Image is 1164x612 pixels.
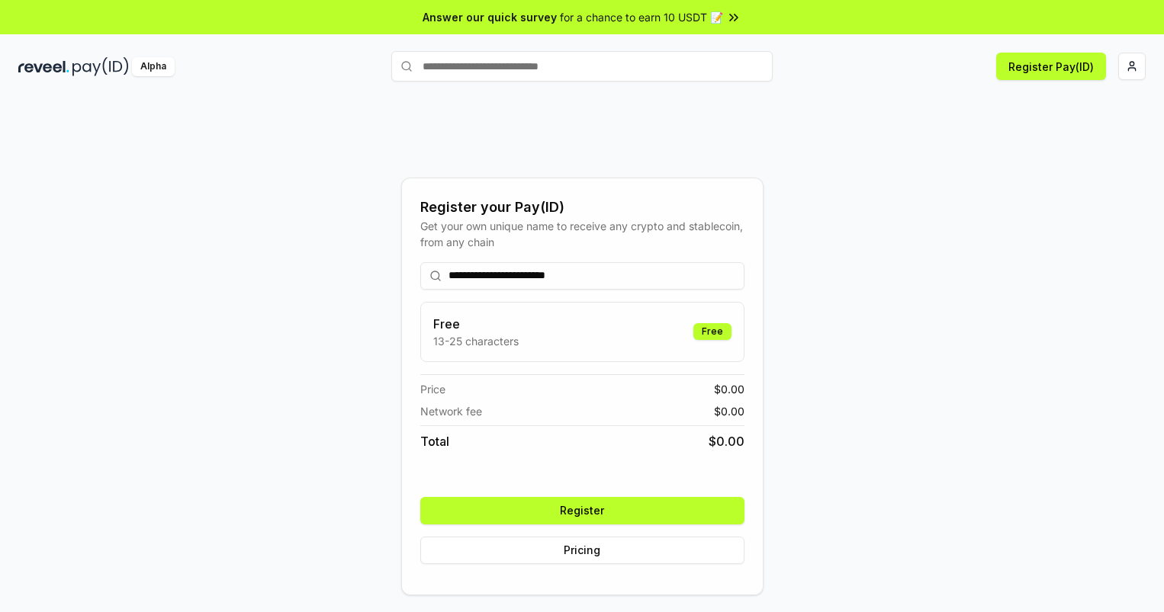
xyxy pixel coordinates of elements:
[420,381,445,397] span: Price
[714,381,744,397] span: $ 0.00
[420,197,744,218] div: Register your Pay(ID)
[72,57,129,76] img: pay_id
[420,218,744,250] div: Get your own unique name to receive any crypto and stablecoin, from any chain
[693,323,732,340] div: Free
[420,432,449,450] span: Total
[996,53,1106,80] button: Register Pay(ID)
[433,315,519,333] h3: Free
[560,9,723,25] span: for a chance to earn 10 USDT 📝
[132,57,175,76] div: Alpha
[709,432,744,450] span: $ 0.00
[714,403,744,419] span: $ 0.00
[18,57,69,76] img: reveel_dark
[420,537,744,564] button: Pricing
[433,333,519,349] p: 13-25 characters
[423,9,557,25] span: Answer our quick survey
[420,403,482,419] span: Network fee
[420,497,744,524] button: Register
